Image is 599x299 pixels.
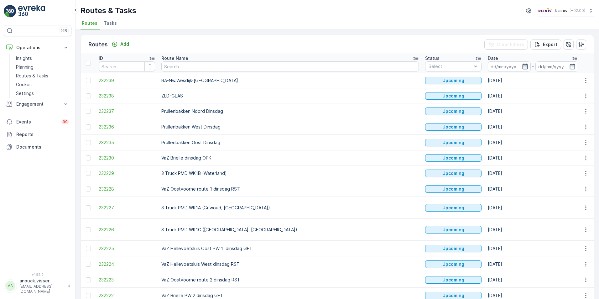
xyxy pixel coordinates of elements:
span: 232223 [99,277,155,283]
p: Upcoming [442,205,464,211]
p: Engagement [16,101,59,107]
div: Toggle Row Selected [86,293,91,298]
div: Toggle Row Selected [86,78,91,83]
p: VaZ Oostvoorne route 2 dinsdag RST [161,277,419,283]
div: Toggle Row Selected [86,262,91,267]
a: 232226 [99,227,155,233]
div: Toggle Row Selected [86,205,91,210]
input: dd/mm/yyyy [535,61,578,71]
a: Planning [13,63,71,71]
button: Upcoming [425,226,482,233]
input: Search [99,61,155,71]
p: Upcoming [442,186,464,192]
span: 232224 [99,261,155,267]
a: 232235 [99,139,155,146]
p: ( +02:00 ) [570,8,585,13]
div: Toggle Row Selected [86,140,91,145]
p: ZLD-GLAS [161,93,419,99]
p: RA-Nw.Wesdijk-[GEOGRAPHIC_DATA] [161,77,419,84]
a: 232228 [99,186,155,192]
div: AA [5,281,15,291]
a: Reports [4,128,71,141]
a: Routes & Tasks [13,71,71,80]
p: ⌘B [61,28,67,33]
input: Search [161,61,419,71]
p: VaZ Hellevoetsluis Oost PW 1 dinsdag GFT [161,245,419,252]
p: Upcoming [442,261,464,267]
div: Toggle Row Selected [86,227,91,232]
p: Upcoming [442,227,464,233]
a: Insights [13,54,71,63]
p: VaZ Brielle PW 2 dinsdag GFT [161,292,419,299]
button: AAanouck.visser[EMAIL_ADDRESS][DOMAIN_NAME] [4,278,71,294]
p: Date [488,55,498,61]
p: Routes [88,40,108,49]
td: [DATE] [485,103,581,119]
a: 232222 [99,292,155,299]
button: Upcoming [425,170,482,177]
p: Prullenbakken Oost Dinsdag [161,139,419,146]
td: [DATE] [485,272,581,288]
p: Reports [16,131,69,138]
p: Cockpit [16,81,32,88]
a: 232237 [99,108,155,114]
p: Prullenbakken West Dinsdag [161,124,419,130]
span: 232227 [99,205,155,211]
button: Upcoming [425,276,482,284]
span: 232225 [99,245,155,252]
p: Routes & Tasks [16,73,48,79]
a: Events99 [4,116,71,128]
p: Export [543,41,557,48]
button: Add [109,40,132,48]
img: Reinis-Logo-Vrijstaand_Tekengebied-1-copy2_aBO4n7j.png [538,7,552,14]
div: Toggle Row Selected [86,171,91,176]
p: Add [120,41,129,47]
td: [DATE] [485,150,581,165]
img: logo_light-DOdMpM7g.png [18,5,45,18]
p: Upcoming [442,155,464,161]
span: v 1.52.2 [4,273,71,276]
a: 232229 [99,170,155,176]
div: Toggle Row Selected [86,109,91,114]
div: Toggle Row Selected [86,124,91,129]
p: ID [99,55,103,61]
div: Toggle Row Selected [86,277,91,282]
a: 232236 [99,124,155,130]
td: [DATE] [485,119,581,135]
p: Upcoming [442,245,464,252]
a: 232239 [99,77,155,84]
p: anouck.visser [19,278,65,284]
td: [DATE] [485,256,581,272]
p: Insights [16,55,32,61]
p: 3 Truck PMD WK1A (Gr.woud, [GEOGRAPHIC_DATA]) [161,205,419,211]
p: Reinis [555,8,567,14]
p: [EMAIL_ADDRESS][DOMAIN_NAME] [19,284,65,294]
button: Upcoming [425,185,482,193]
button: Upcoming [425,77,482,84]
button: Engagement [4,98,71,110]
p: Settings [16,90,34,97]
span: Routes [82,20,97,26]
p: VaZ Brielle dinsdag OPK [161,155,419,161]
img: logo [4,5,16,18]
button: Upcoming [425,123,482,131]
button: Upcoming [425,154,482,162]
p: VaZ Hellevoetsluis West dinsdag RST [161,261,419,267]
button: Upcoming [425,108,482,115]
td: [DATE] [485,73,581,88]
a: 232230 [99,155,155,161]
td: [DATE] [485,135,581,150]
td: [DATE] [485,241,581,256]
input: dd/mm/yyyy [488,61,531,71]
a: 232238 [99,93,155,99]
p: Upcoming [442,108,464,114]
td: [DATE] [485,165,581,181]
button: Upcoming [425,204,482,212]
